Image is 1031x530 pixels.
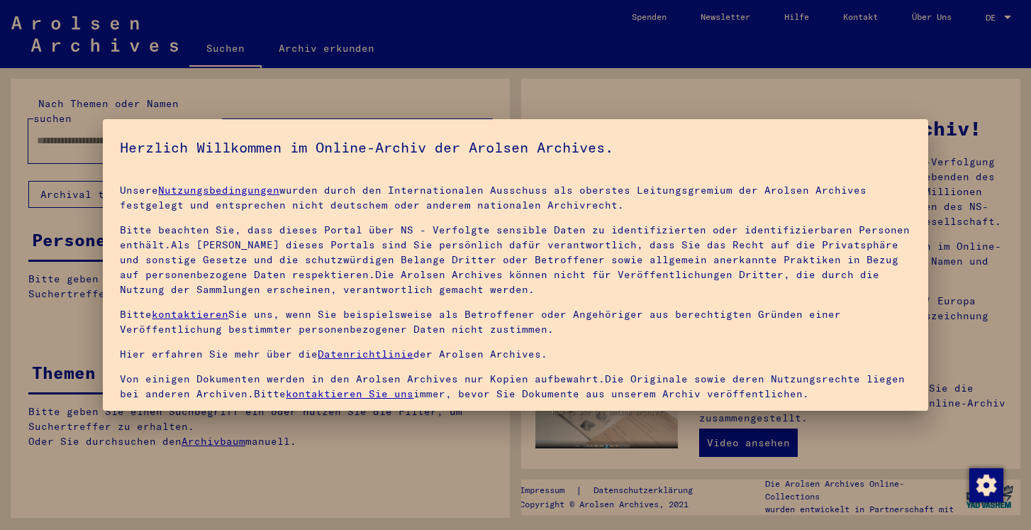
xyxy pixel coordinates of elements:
[286,387,413,400] a: kontaktieren Sie uns
[969,468,1003,502] img: Zustimmung ändern
[120,136,910,159] h5: Herzlich Willkommen im Online-Archiv der Arolsen Archives.
[120,307,910,337] p: Bitte Sie uns, wenn Sie beispielsweise als Betroffener oder Angehöriger aus berechtigten Gründen ...
[318,348,413,360] a: Datenrichtlinie
[120,223,910,297] p: Bitte beachten Sie, dass dieses Portal über NS - Verfolgte sensible Daten zu identifizierten oder...
[158,184,279,197] a: Nutzungsbedingungen
[120,347,910,362] p: Hier erfahren Sie mehr über die der Arolsen Archives.
[152,308,228,321] a: kontaktieren
[120,372,910,402] p: Von einigen Dokumenten werden in den Arolsen Archives nur Kopien aufbewahrt.Die Originale sowie d...
[120,183,910,213] p: Unsere wurden durch den Internationalen Ausschuss als oberstes Leitungsgremium der Arolsen Archiv...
